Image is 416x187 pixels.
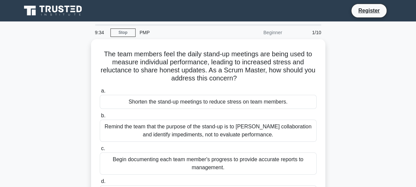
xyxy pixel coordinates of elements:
div: Beginner [228,26,286,39]
div: Shorten the stand-up meetings to reduce stress on team members. [100,95,317,109]
div: Begin documenting each team member's progress to provide accurate reports to management. [100,152,317,175]
div: PMP [136,26,228,39]
div: 9:34 [91,26,110,39]
h5: The team members feel the daily stand-up meetings are being used to measure individual performanc... [99,50,317,83]
span: d. [101,178,105,184]
span: c. [101,145,105,151]
a: Register [354,6,384,15]
span: a. [101,88,105,93]
div: Remind the team that the purpose of the stand-up is to [PERSON_NAME] collaboration and identify i... [100,120,317,142]
div: 1/10 [286,26,325,39]
span: b. [101,113,105,118]
a: Stop [110,28,136,37]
